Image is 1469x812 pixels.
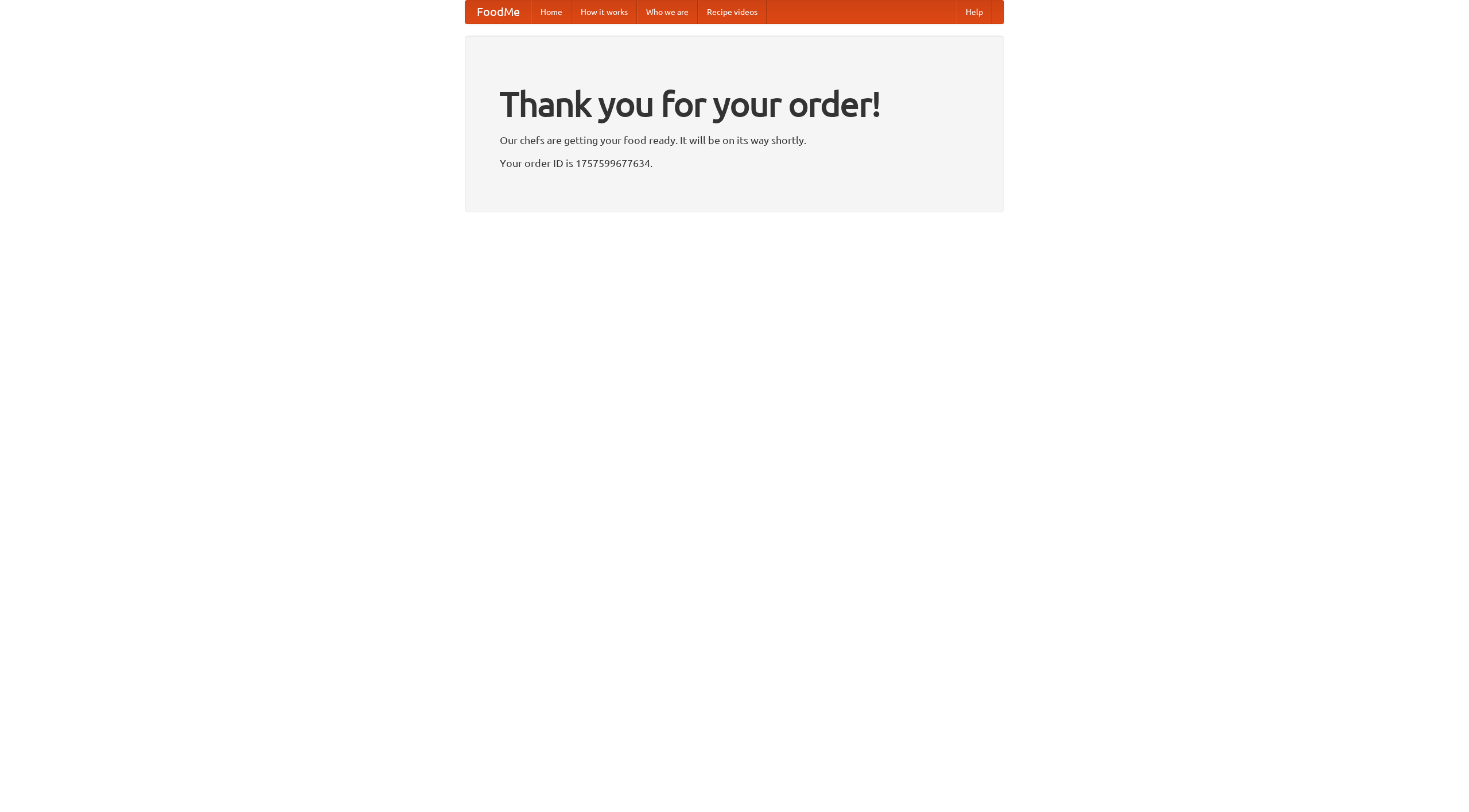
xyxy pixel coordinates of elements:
p: Your order ID is 1757599677634. [500,154,969,172]
a: How it works [572,1,637,24]
a: Help [957,1,992,24]
a: Recipe videos [698,1,767,24]
a: FoodMe [465,1,531,24]
p: Our chefs are getting your food ready. It will be on its way shortly. [500,131,969,149]
a: Who we are [637,1,698,24]
h1: Thank you for your order! [500,76,969,131]
a: Home [531,1,572,24]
